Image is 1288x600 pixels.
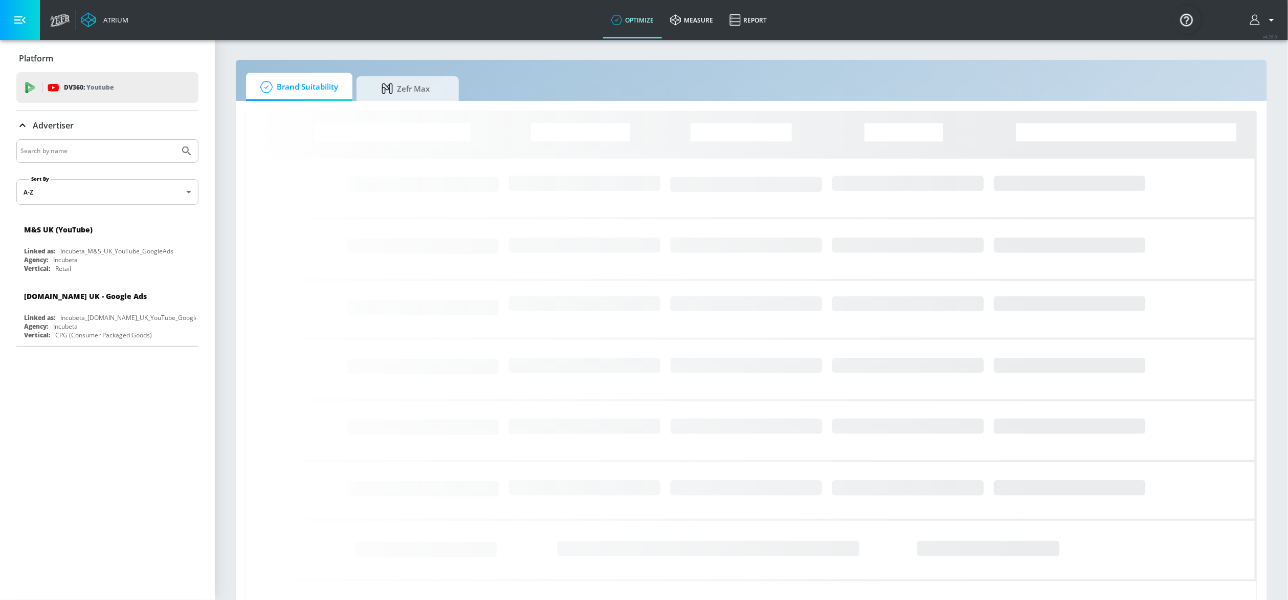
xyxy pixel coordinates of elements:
[99,15,128,25] div: Atrium
[16,284,198,342] div: [DOMAIN_NAME] UK - Google AdsLinked as:Incubeta_[DOMAIN_NAME]_UK_YouTube_GoogleAdsAgency:Incubeta...
[33,120,74,131] p: Advertiser
[53,322,78,331] div: Incubeta
[1263,34,1278,39] span: v 4.28.0
[16,72,198,103] div: DV360: Youtube
[721,2,775,38] a: Report
[24,255,48,264] div: Agency:
[64,82,114,93] p: DV360:
[603,2,662,38] a: optimize
[60,313,209,322] div: Incubeta_[DOMAIN_NAME]_UK_YouTube_GoogleAds
[1172,5,1201,34] button: Open Resource Center
[16,217,198,275] div: M&S UK (YouTube)Linked as:Incubeta_M&S_UK_YouTube_GoogleAdsAgency:IncubetaVertical:Retail
[53,255,78,264] div: Incubeta
[367,76,445,101] span: Zefr Max
[19,53,53,64] p: Platform
[16,111,198,140] div: Advertiser
[20,144,175,158] input: Search by name
[16,139,198,346] div: Advertiser
[81,12,128,28] a: Atrium
[24,331,50,339] div: Vertical:
[29,176,51,182] label: Sort By
[256,75,338,99] span: Brand Suitability
[662,2,721,38] a: measure
[16,44,198,73] div: Platform
[16,179,198,205] div: A-Z
[24,247,55,255] div: Linked as:
[55,264,71,273] div: Retail
[86,82,114,93] p: Youtube
[60,247,173,255] div: Incubeta_M&S_UK_YouTube_GoogleAds
[16,213,198,346] nav: list of Advertiser
[55,331,152,339] div: CPG (Consumer Packaged Goods)
[24,322,48,331] div: Agency:
[24,291,147,301] div: [DOMAIN_NAME] UK - Google Ads
[24,313,55,322] div: Linked as:
[24,264,50,273] div: Vertical:
[24,225,93,234] div: M&S UK (YouTube)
